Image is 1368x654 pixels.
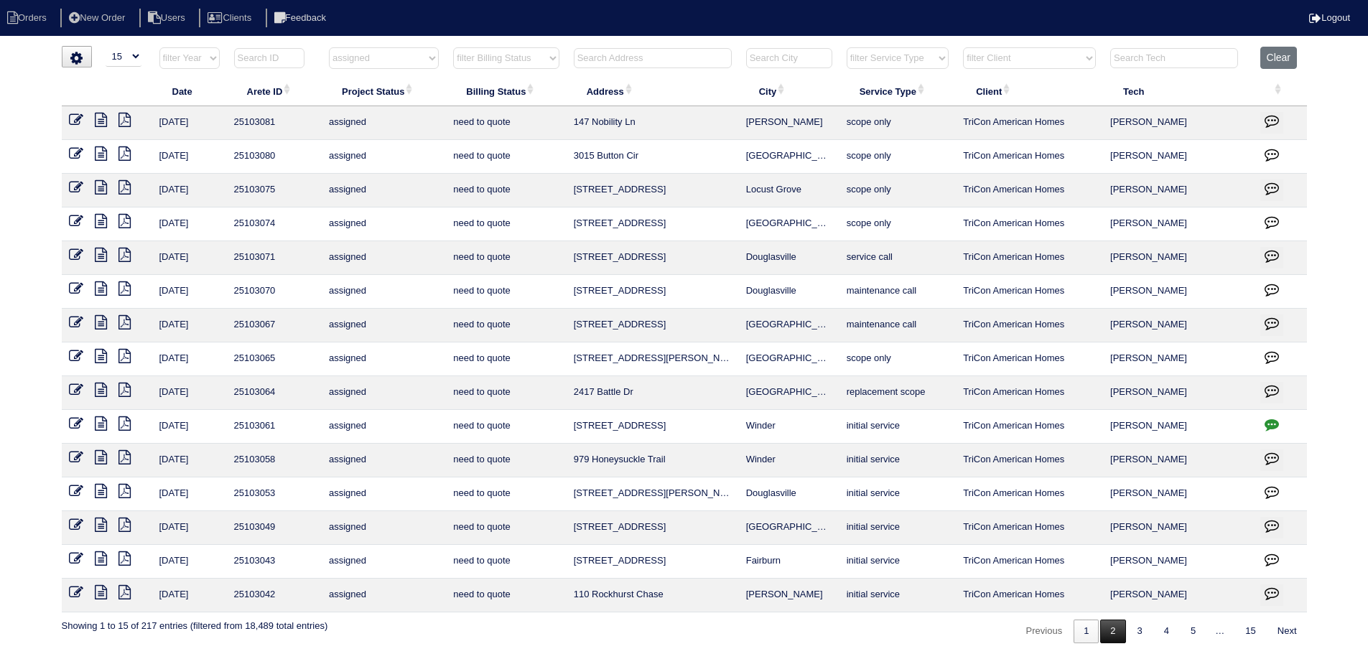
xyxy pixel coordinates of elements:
[227,275,322,309] td: 25103070
[227,410,322,444] td: 25103061
[839,207,956,241] td: scope only
[739,579,839,612] td: [PERSON_NAME]
[1103,477,1253,511] td: [PERSON_NAME]
[152,376,227,410] td: [DATE]
[152,106,227,140] td: [DATE]
[567,477,739,511] td: [STREET_ADDRESS][PERSON_NAME]
[956,106,1103,140] td: TriCon American Homes
[1103,579,1253,612] td: [PERSON_NAME]
[1309,12,1350,23] a: Logout
[152,410,227,444] td: [DATE]
[956,376,1103,410] td: TriCon American Homes
[322,76,446,106] th: Project Status: activate to sort column ascending
[567,140,739,174] td: 3015 Button Cir
[567,444,739,477] td: 979 Honeysuckle Trail
[839,275,956,309] td: maintenance call
[567,106,739,140] td: 147 Nobility Ln
[1074,620,1099,643] a: 1
[322,410,446,444] td: assigned
[839,342,956,376] td: scope only
[1103,410,1253,444] td: [PERSON_NAME]
[567,76,739,106] th: Address: activate to sort column ascending
[152,342,227,376] td: [DATE]
[152,579,227,612] td: [DATE]
[839,140,956,174] td: scope only
[1103,309,1253,342] td: [PERSON_NAME]
[956,477,1103,511] td: TriCon American Homes
[839,376,956,410] td: replacement scope
[1103,106,1253,140] td: [PERSON_NAME]
[322,140,446,174] td: assigned
[1100,620,1125,643] a: 2
[739,545,839,579] td: Fairburn
[446,511,566,545] td: need to quote
[839,309,956,342] td: maintenance call
[60,12,136,23] a: New Order
[956,309,1103,342] td: TriCon American Homes
[139,12,197,23] a: Users
[446,174,566,207] td: need to quote
[322,511,446,545] td: assigned
[1103,241,1253,275] td: [PERSON_NAME]
[227,579,322,612] td: 25103042
[956,275,1103,309] td: TriCon American Homes
[322,309,446,342] td: assigned
[739,241,839,275] td: Douglasville
[739,275,839,309] td: Douglasville
[446,241,566,275] td: need to quote
[227,342,322,376] td: 25103065
[739,342,839,376] td: [GEOGRAPHIC_DATA]
[234,48,304,68] input: Search ID
[446,140,566,174] td: need to quote
[227,376,322,410] td: 25103064
[567,410,739,444] td: [STREET_ADDRESS]
[1103,342,1253,376] td: [PERSON_NAME]
[567,545,739,579] td: [STREET_ADDRESS]
[152,511,227,545] td: [DATE]
[956,444,1103,477] td: TriCon American Homes
[227,309,322,342] td: 25103067
[567,342,739,376] td: [STREET_ADDRESS][PERSON_NAME]
[322,241,446,275] td: assigned
[746,48,832,68] input: Search City
[956,342,1103,376] td: TriCon American Homes
[152,275,227,309] td: [DATE]
[446,342,566,376] td: need to quote
[839,241,956,275] td: service call
[227,545,322,579] td: 25103043
[227,207,322,241] td: 25103074
[574,48,732,68] input: Search Address
[199,12,263,23] a: Clients
[152,174,227,207] td: [DATE]
[739,76,839,106] th: City: activate to sort column ascending
[152,444,227,477] td: [DATE]
[956,511,1103,545] td: TriCon American Homes
[1103,174,1253,207] td: [PERSON_NAME]
[1103,207,1253,241] td: [PERSON_NAME]
[839,545,956,579] td: initial service
[839,579,956,612] td: initial service
[839,106,956,140] td: scope only
[227,477,322,511] td: 25103053
[739,511,839,545] td: [GEOGRAPHIC_DATA]
[739,106,839,140] td: [PERSON_NAME]
[322,275,446,309] td: assigned
[446,275,566,309] td: need to quote
[446,545,566,579] td: need to quote
[739,140,839,174] td: [GEOGRAPHIC_DATA]
[1206,625,1234,636] span: …
[739,410,839,444] td: Winder
[62,612,328,632] div: Showing 1 to 15 of 217 entries (filtered from 18,489 total entries)
[1016,620,1073,643] a: Previous
[446,376,566,410] td: need to quote
[1127,620,1153,643] a: 3
[567,511,739,545] td: [STREET_ADDRESS]
[1103,140,1253,174] td: [PERSON_NAME]
[322,444,446,477] td: assigned
[60,9,136,28] li: New Order
[227,511,322,545] td: 25103049
[739,444,839,477] td: Winder
[446,579,566,612] td: need to quote
[956,207,1103,241] td: TriCon American Homes
[1181,620,1206,643] a: 5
